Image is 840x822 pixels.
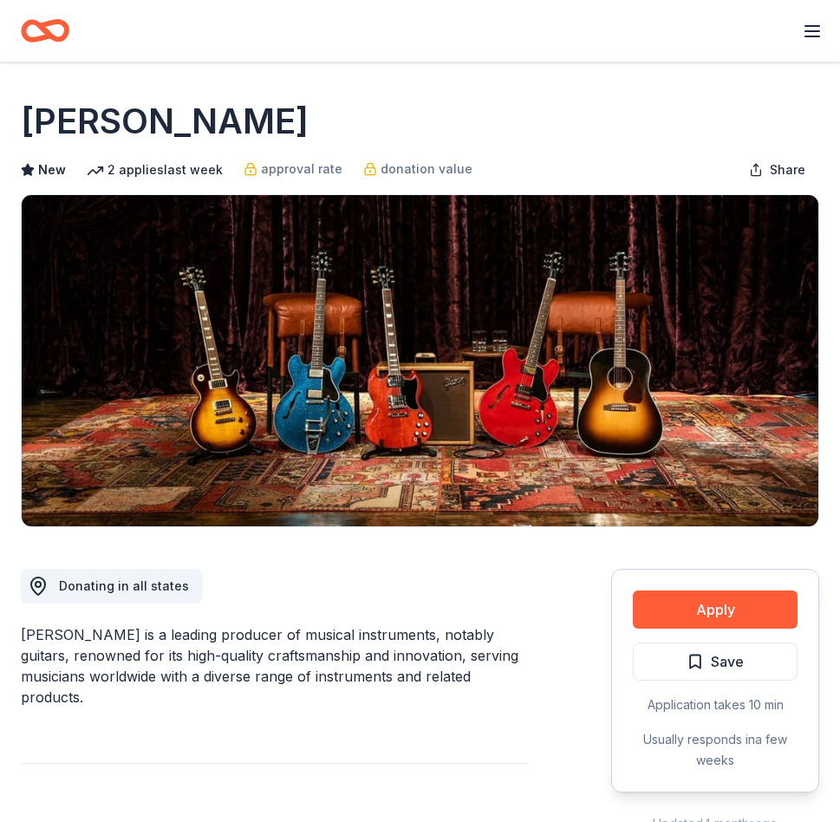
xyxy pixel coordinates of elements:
div: Usually responds in a few weeks [633,729,798,771]
span: Save [711,650,744,673]
span: donation value [381,159,472,179]
span: New [38,160,66,180]
span: approval rate [261,159,342,179]
div: [PERSON_NAME] is a leading producer of musical instruments, notably guitars, renowned for its hig... [21,624,528,708]
button: Save [633,643,798,681]
span: Share [770,160,805,180]
button: Share [735,153,819,187]
h1: [PERSON_NAME] [21,97,309,146]
img: Image for Gibson [22,195,818,526]
div: 2 applies last week [87,160,223,180]
button: Apply [633,590,798,629]
a: Home [21,10,69,51]
div: Application takes 10 min [633,695,798,715]
a: donation value [363,159,472,179]
a: approval rate [244,159,342,179]
span: Donating in all states [59,578,189,593]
